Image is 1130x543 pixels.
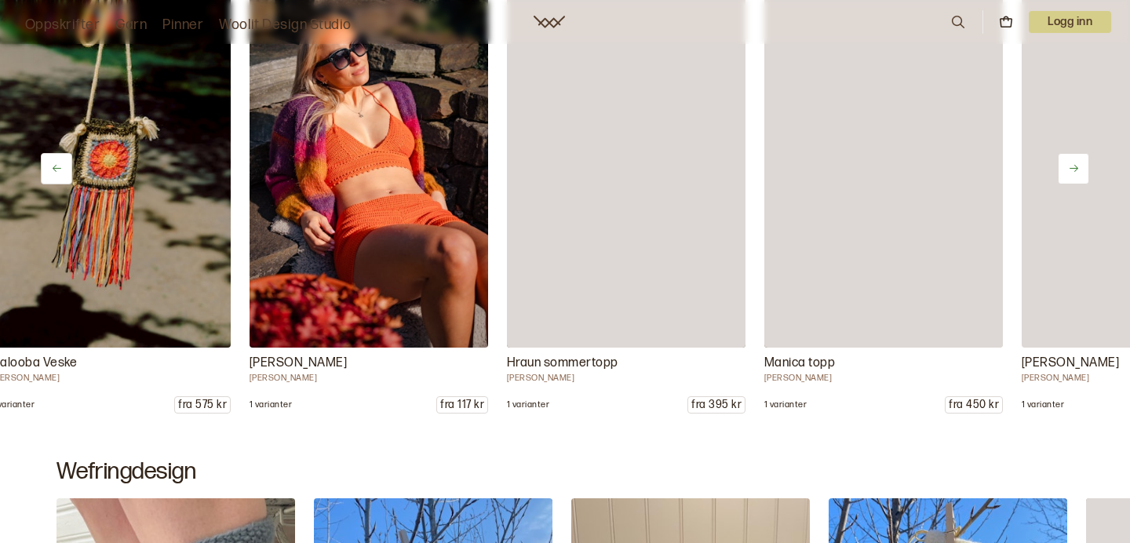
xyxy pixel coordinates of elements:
p: [PERSON_NAME] [250,373,488,384]
p: fra 450 kr [946,397,1002,413]
button: User dropdown [1029,11,1111,33]
p: fra 395 kr [688,397,745,413]
p: [PERSON_NAME] [250,354,488,373]
h2: Wefringdesign [56,457,1073,486]
a: Oppskrifter [25,14,100,36]
p: 1 varianter [1022,399,1064,410]
p: Manica topp [764,354,1003,373]
p: [PERSON_NAME] [507,373,745,384]
p: Hraun sommertopp [507,354,745,373]
a: Pinner [162,14,203,36]
a: Woolit Design Studio [219,14,352,36]
p: fra 117 kr [437,397,487,413]
p: 1 varianter [507,399,549,410]
p: 1 varianter [764,399,807,410]
p: Logg inn [1029,11,1111,33]
p: 1 varianter [250,399,292,410]
p: [PERSON_NAME] [764,373,1003,384]
a: Woolit [534,16,565,28]
a: Garn [115,14,147,36]
p: fra 575 kr [175,397,230,413]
